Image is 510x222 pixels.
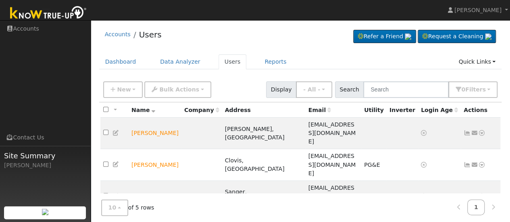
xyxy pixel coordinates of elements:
td: Lead [129,181,181,212]
a: Accounts [105,31,131,37]
a: Refer a Friend [353,30,416,44]
a: noemail1@yahoo.com [471,129,478,137]
a: Edit User [112,130,120,136]
a: Edit User [112,161,120,168]
div: Utility [364,106,384,114]
span: [EMAIL_ADDRESS][DOMAIN_NAME] [308,185,356,208]
a: No login access [421,130,428,136]
td: [PERSON_NAME], [GEOGRAPHIC_DATA] [222,118,305,149]
img: retrieve [485,33,491,40]
a: 1 [467,199,485,215]
img: retrieve [405,33,411,40]
span: [EMAIL_ADDRESS][DOMAIN_NAME] [308,121,356,145]
div: Address [225,106,303,114]
span: 10 [108,204,117,211]
a: Dashboard [99,54,142,69]
img: Know True-Up [6,4,91,23]
span: of 5 rows [101,199,154,216]
a: Other actions [478,129,485,137]
a: Data Analyzer [154,54,206,69]
a: dolanst12@yahoo.com [471,161,478,169]
button: 10 [101,199,128,216]
div: [PERSON_NAME] [4,161,86,170]
span: [EMAIL_ADDRESS][DOMAIN_NAME] [308,153,356,176]
span: Bulk Actions [159,86,199,93]
button: - All - [296,81,332,98]
a: Quick Links [452,54,502,69]
a: Edit User [112,193,120,199]
a: Users [219,54,247,69]
span: New [117,86,131,93]
div: Inverter [389,106,415,114]
td: Clovis, [GEOGRAPHIC_DATA] [222,149,305,181]
button: 0Filters [448,81,498,98]
a: sticknopper@gmail.com [471,192,478,201]
a: Reports [258,54,292,69]
span: Company name [184,107,219,113]
a: Not connected [464,130,471,136]
span: Display [266,81,296,98]
a: Other actions [478,192,485,201]
button: Bulk Actions [144,81,211,98]
td: Lead [129,149,181,181]
td: Lead [129,118,181,149]
a: No login access [421,162,428,168]
span: Site Summary [4,150,86,161]
span: Days since last login [421,107,458,113]
span: [PERSON_NAME] [454,7,502,13]
div: Actions [464,106,498,114]
a: Other actions [478,161,485,169]
a: Request a Cleaning [418,30,496,44]
span: Search [335,81,364,98]
span: Filter [465,86,486,93]
span: Name [131,107,155,113]
a: Users [139,30,162,39]
span: Email [308,107,331,113]
a: Show Graph [464,162,471,168]
span: s [482,86,485,93]
input: Search [363,81,449,98]
span: PG&E [364,162,380,168]
td: Sanger, [GEOGRAPHIC_DATA] [222,181,305,212]
button: New [103,81,143,98]
img: retrieve [42,209,48,215]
